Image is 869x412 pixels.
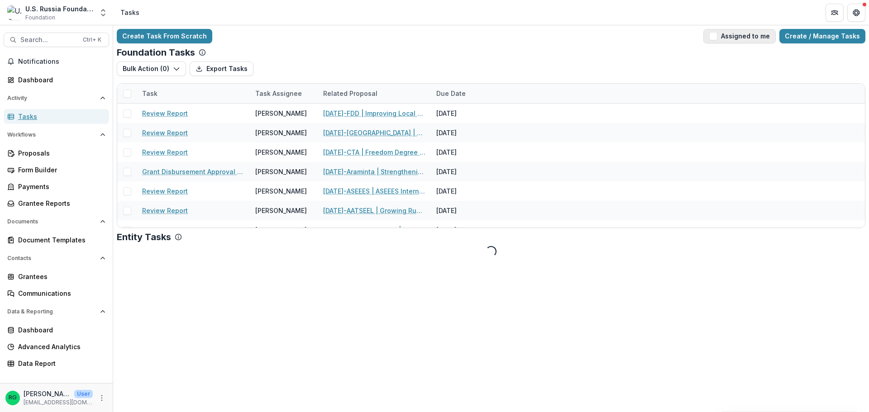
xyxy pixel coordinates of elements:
[4,339,109,354] a: Advanced Analytics
[323,167,425,176] a: [DATE]-Araminta | Strengthening Capacities of Russian Human Rights Defenders to Develop the Busin...
[142,167,244,176] a: Grant Disbursement Approval Form
[4,128,109,142] button: Open Workflows
[142,225,188,235] a: Review Report
[117,232,171,242] p: Entity Tasks
[318,84,431,103] div: Related Proposal
[255,167,307,176] div: [PERSON_NAME]
[117,29,212,43] a: Create Task From Scratch
[24,389,71,398] p: [PERSON_NAME]
[18,182,102,191] div: Payments
[4,251,109,265] button: Open Contacts
[18,58,105,66] span: Notifications
[4,109,109,124] a: Tasks
[20,36,77,44] span: Search...
[4,214,109,229] button: Open Documents
[4,179,109,194] a: Payments
[779,29,865,43] a: Create / Manage Tasks
[142,206,188,215] a: Review Report
[255,128,307,137] div: [PERSON_NAME]
[4,196,109,211] a: Grantee Reports
[74,390,93,398] p: User
[250,84,318,103] div: Task Assignee
[250,89,307,98] div: Task Assignee
[323,206,425,215] a: [DATE]-AATSEEL | Growing Russian Studies through Bridge-Building and Inclusion
[431,162,499,181] div: [DATE]
[25,4,93,14] div: U.S. Russia Foundation
[18,272,102,281] div: Grantees
[4,54,109,69] button: Notifications
[25,14,55,22] span: Foundation
[137,84,250,103] div: Task
[4,322,109,337] a: Dashboard
[431,201,499,220] div: [DATE]
[431,104,499,123] div: [DATE]
[323,186,425,196] a: [DATE]-ASEEES | ASEEES Internship Grant Program, [DATE]-[DATE]
[4,286,109,301] a: Communications
[18,75,102,85] div: Dashboard
[847,4,865,22] button: Get Help
[117,47,195,58] p: Foundation Tasks
[24,398,93,407] p: [EMAIL_ADDRESS][DOMAIN_NAME]
[96,393,107,403] button: More
[431,181,499,201] div: [DATE]
[7,218,96,225] span: Documents
[4,91,109,105] button: Open Activity
[431,84,499,103] div: Due Date
[323,147,425,157] a: [DATE]-CTA | Freedom Degree Online Matching System
[7,255,96,261] span: Contacts
[7,308,96,315] span: Data & Reporting
[18,235,102,245] div: Document Templates
[4,356,109,371] a: Data Report
[120,8,139,17] div: Tasks
[117,6,143,19] nav: breadcrumb
[7,95,96,101] span: Activity
[323,109,425,118] a: [DATE]-FDD | Improving Local Governance Competence Among Rising Exiled Russian Civil Society Leaders
[255,225,307,235] div: [PERSON_NAME]
[18,148,102,158] div: Proposals
[431,220,499,240] div: [DATE]
[97,4,110,22] button: Open entity switcher
[4,146,109,161] a: Proposals
[323,225,425,235] a: 24-AUG-059-NuzhPom | Research Bureau for Russian Civil Society
[18,165,102,175] div: Form Builder
[9,395,17,401] div: Ruslan Garipov
[18,112,102,121] div: Tasks
[255,186,307,196] div: [PERSON_NAME]
[18,289,102,298] div: Communications
[7,5,22,20] img: U.S. Russia Foundation
[18,359,102,368] div: Data Report
[318,89,383,98] div: Related Proposal
[4,162,109,177] a: Form Builder
[703,29,776,43] button: Assigned to me
[4,72,109,87] a: Dashboard
[826,4,844,22] button: Partners
[323,128,425,137] a: [DATE]-[GEOGRAPHIC_DATA] | Fostering the Next Generation of Russia-focused Professionals
[4,304,109,319] button: Open Data & Reporting
[4,232,109,247] a: Document Templates
[7,132,96,138] span: Workflows
[255,206,307,215] div: [PERSON_NAME]
[137,89,163,98] div: Task
[255,147,307,157] div: [PERSON_NAME]
[4,33,109,47] button: Search...
[142,186,188,196] a: Review Report
[18,325,102,335] div: Dashboard
[4,269,109,284] a: Grantees
[431,123,499,142] div: [DATE]
[255,109,307,118] div: [PERSON_NAME]
[18,342,102,351] div: Advanced Analytics
[81,35,103,45] div: Ctrl + K
[190,62,253,76] button: Export Tasks
[431,89,471,98] div: Due Date
[142,128,188,137] a: Review Report
[142,147,188,157] a: Review Report
[142,109,188,118] a: Review Report
[18,199,102,208] div: Grantee Reports
[431,142,499,162] div: [DATE]
[117,62,186,76] button: Bulk Action (0)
